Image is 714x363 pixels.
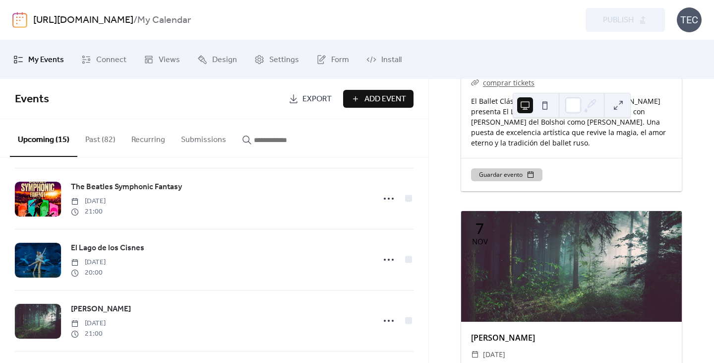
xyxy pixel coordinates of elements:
a: Design [190,44,244,75]
div: nov [472,238,488,245]
span: 21:00 [71,207,106,217]
a: comprar tickets [483,78,535,87]
span: Views [159,52,180,68]
button: Recurring [123,119,173,156]
a: Export [281,90,339,108]
span: Export [302,93,332,105]
span: My Events [28,52,64,68]
a: Connect [74,44,134,75]
button: Upcoming (15) [10,119,77,157]
span: Add Event [364,93,406,105]
span: Install [381,52,402,68]
button: Submissions [173,119,234,156]
button: Add Event [343,90,414,108]
b: My Calendar [137,11,191,30]
div: ​ [471,349,479,361]
span: Events [15,88,49,110]
a: [URL][DOMAIN_NAME] [33,11,133,30]
b: / [133,11,137,30]
a: Settings [247,44,306,75]
span: [DATE] [483,349,505,361]
span: Form [331,52,349,68]
span: Connect [96,52,126,68]
span: Settings [269,52,299,68]
a: [PERSON_NAME] [471,332,535,343]
div: El Ballet Clásico de [GEOGRAPHIC_DATA][PERSON_NAME] presenta El Lago de los Cisnes [PERSON_NAME],... [461,96,682,148]
a: Form [309,44,357,75]
div: TEC [677,7,702,32]
a: The Beatles Symphonic Fantasy [71,181,182,194]
span: [DATE] [71,257,106,268]
div: 7 [476,221,484,236]
span: [DATE] [71,318,106,329]
a: El Lago de los Cisnes [71,242,144,255]
span: [DATE] [71,196,106,207]
span: Design [212,52,237,68]
a: Views [136,44,187,75]
a: Install [359,44,409,75]
button: Guardar evento [471,168,542,181]
div: ​ [471,77,479,89]
a: [PERSON_NAME] [71,303,131,316]
img: logo [12,12,27,28]
button: Past (82) [77,119,123,156]
span: 20:00 [71,268,106,278]
span: 21:00 [71,329,106,339]
a: My Events [6,44,71,75]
